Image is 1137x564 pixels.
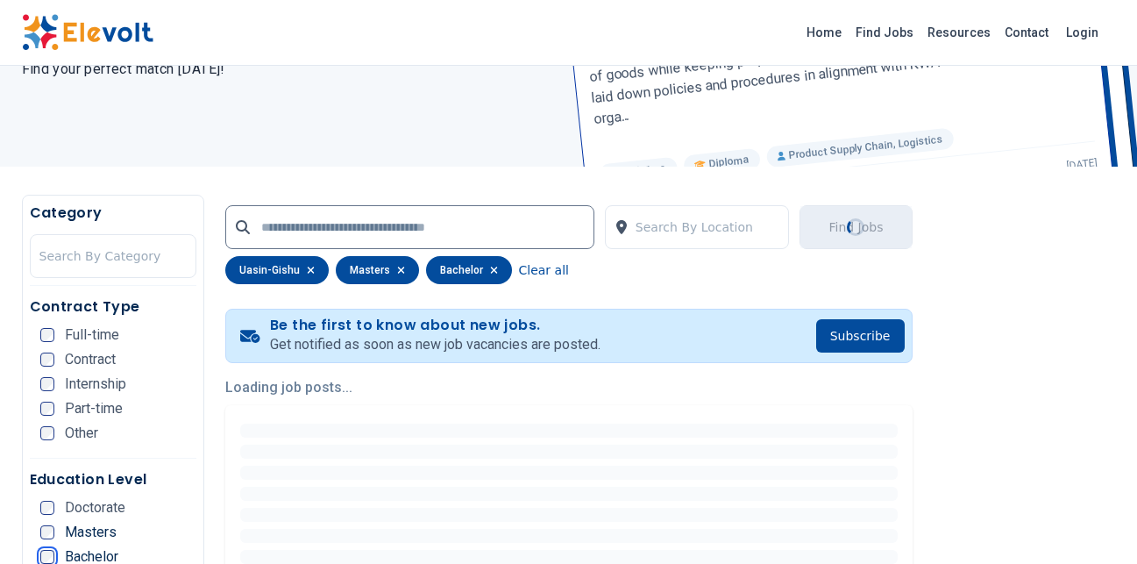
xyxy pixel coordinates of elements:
[65,402,123,416] span: Part-time
[40,525,54,539] input: Masters
[40,377,54,391] input: Internship
[65,550,118,564] span: Bachelor
[1049,480,1137,564] iframe: Chat Widget
[40,501,54,515] input: Doctorate
[65,353,116,367] span: Contract
[30,296,196,318] h5: Contract Type
[40,550,54,564] input: Bachelor
[519,256,569,284] button: Clear all
[270,334,600,355] p: Get notified as soon as new job vacancies are posted.
[40,426,54,440] input: Other
[225,377,913,398] p: Loading job posts...
[799,205,912,249] button: Find JobsLoading...
[30,469,196,490] h5: Education Level
[65,426,98,440] span: Other
[270,317,600,334] h4: Be the first to know about new jobs.
[225,256,329,284] div: uasin-gishu
[65,525,117,539] span: Masters
[40,328,54,342] input: Full-time
[846,218,866,238] div: Loading...
[920,18,998,46] a: Resources
[65,377,126,391] span: Internship
[799,18,849,46] a: Home
[816,319,905,353] button: Subscribe
[22,14,153,51] img: Elevolt
[849,18,920,46] a: Find Jobs
[40,353,54,367] input: Contract
[40,402,54,416] input: Part-time
[1055,15,1109,50] a: Login
[65,328,119,342] span: Full-time
[426,256,512,284] div: bachelor
[30,203,196,224] h5: Category
[998,18,1055,46] a: Contact
[65,501,125,515] span: Doctorate
[336,256,419,284] div: masters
